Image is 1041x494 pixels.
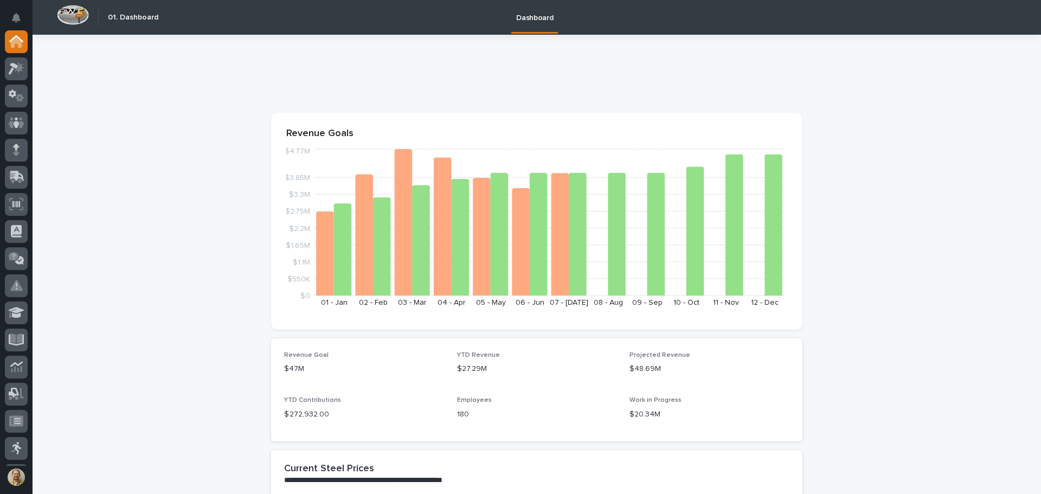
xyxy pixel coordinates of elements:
text: 08 - Aug [594,299,623,306]
span: Projected Revenue [629,352,690,358]
span: Work in Progress [629,397,682,403]
text: 02 - Feb [359,299,388,306]
text: 05 - May [476,299,506,306]
h2: Current Steel Prices [284,463,374,475]
tspan: $2.75M [285,208,310,215]
p: $20.34M [629,409,789,420]
tspan: $3.85M [285,174,310,182]
p: $27.29M [457,363,617,375]
tspan: $1.1M [293,258,310,266]
button: users-avatar [5,466,28,489]
tspan: $2.2M [289,224,310,232]
text: 06 - Jun [516,299,544,306]
text: 03 - Mar [398,299,427,306]
tspan: $550K [287,275,310,283]
span: YTD Revenue [457,352,500,358]
tspan: $4.77M [285,147,310,155]
tspan: $1.65M [286,241,310,249]
text: 01 - Jan [321,299,348,306]
p: $47M [284,363,444,375]
text: 12 - Dec [751,299,779,306]
p: Revenue Goals [286,128,787,140]
p: $48.69M [629,363,789,375]
div: Notifications [14,13,28,30]
span: Revenue Goal [284,352,329,358]
text: 04 - Apr [438,299,466,306]
span: YTD Contributions [284,397,341,403]
h2: 01. Dashboard [108,13,158,22]
p: $ 272,932.00 [284,409,444,420]
text: 09 - Sep [632,299,663,306]
span: Employees [457,397,492,403]
button: Notifications [5,7,28,29]
img: Workspace Logo [57,5,89,25]
tspan: $3.3M [289,191,310,198]
tspan: $0 [300,292,310,300]
text: 10 - Oct [673,299,699,306]
text: 11 - Nov [713,299,739,306]
text: 07 - [DATE] [550,299,588,306]
p: 180 [457,409,617,420]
